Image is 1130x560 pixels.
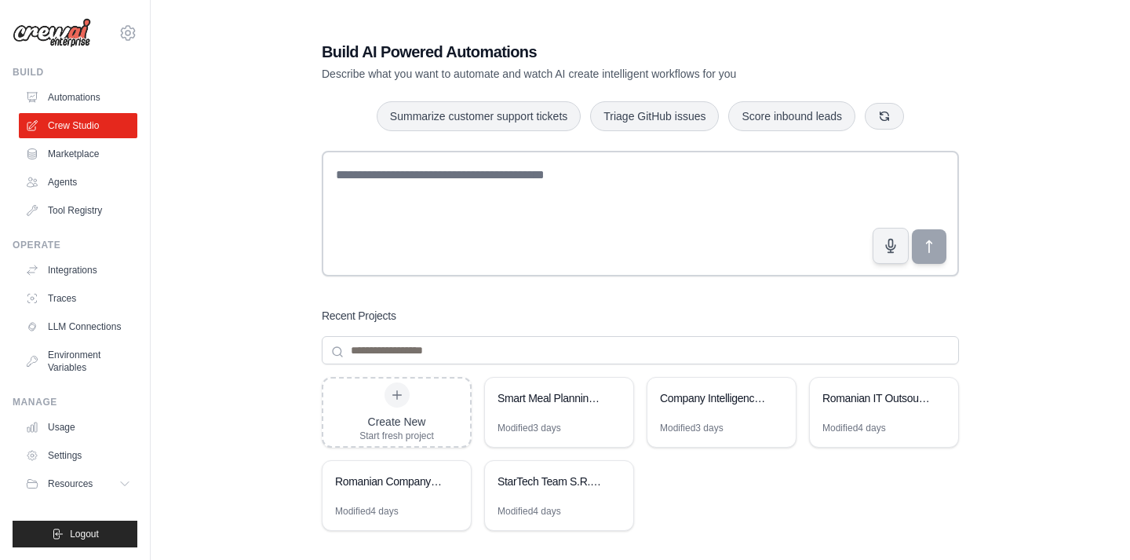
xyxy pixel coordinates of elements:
[822,422,886,434] div: Modified 4 days
[359,430,434,442] div: Start fresh project
[498,474,605,489] div: StarTech Team S.R.L. Market Intelligence & Competitive Analysis
[377,101,581,131] button: Summarize customer support tickets
[335,474,443,489] div: Romanian Company Intelligence Research
[728,101,855,131] button: Score inbound leads
[322,66,849,82] p: Describe what you want to automate and watch AI create intelligent workflows for you
[70,528,99,540] span: Logout
[1052,485,1130,560] iframe: Chat Widget
[19,258,137,283] a: Integrations
[660,390,767,406] div: Company Intelligence Analyzer
[498,422,561,434] div: Modified 3 days
[660,422,724,434] div: Modified 3 days
[19,286,137,311] a: Traces
[13,396,137,408] div: Manage
[322,41,849,63] h1: Build AI Powered Automations
[19,314,137,339] a: LLM Connections
[822,390,930,406] div: Romanian IT Outsourcing Market Intelligence - Class IT Dossier
[498,390,605,406] div: Smart Meal Planning Assistant
[359,414,434,430] div: Create New
[19,415,137,440] a: Usage
[19,141,137,167] a: Marketplace
[19,170,137,195] a: Agents
[873,228,909,264] button: Click to speak your automation idea
[19,113,137,138] a: Crew Studio
[48,478,93,490] span: Resources
[19,471,137,496] button: Resources
[19,198,137,223] a: Tool Registry
[19,342,137,380] a: Environment Variables
[590,101,719,131] button: Triage GitHub issues
[13,66,137,79] div: Build
[13,18,91,48] img: Logo
[13,239,137,251] div: Operate
[19,85,137,110] a: Automations
[19,443,137,468] a: Settings
[498,505,561,518] div: Modified 4 days
[322,308,396,324] h3: Recent Projects
[335,505,399,518] div: Modified 4 days
[865,103,904,130] button: Get new suggestions
[13,521,137,547] button: Logout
